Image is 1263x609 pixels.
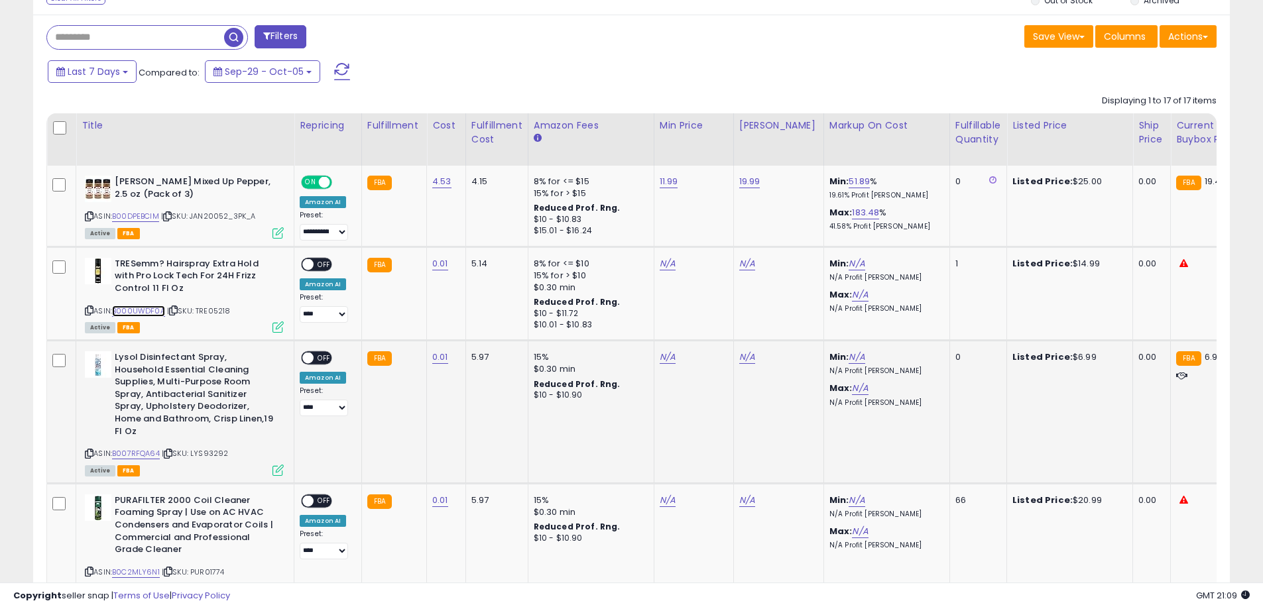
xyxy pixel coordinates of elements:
[534,521,621,532] b: Reduced Prof. Rng.
[367,258,392,272] small: FBA
[172,589,230,602] a: Privacy Policy
[1205,351,1223,363] span: 6.97
[1012,258,1122,270] div: $14.99
[955,119,1001,146] div: Fulfillable Quantity
[849,494,865,507] a: N/A
[302,177,319,188] span: ON
[300,119,356,133] div: Repricing
[117,465,140,476] span: FBA
[115,351,276,441] b: Lysol Disinfectant Spray, Household Essential Cleaning Supplies, Multi-Purpose Room Spray, Antiba...
[471,494,518,506] div: 5.97
[829,494,849,506] b: Min:
[330,177,351,188] span: OFF
[829,541,939,550] p: N/A Profit [PERSON_NAME]
[1012,119,1127,133] div: Listed Price
[534,270,644,282] div: 15% for > $10
[829,119,944,133] div: Markup on Cost
[829,176,939,200] div: %
[534,119,648,133] div: Amazon Fees
[534,351,644,363] div: 15%
[85,176,111,202] img: 510iDL4sTWL._SL40_.jpg
[849,175,870,188] a: 51.89
[829,191,939,200] p: 19.61% Profit [PERSON_NAME]
[534,533,644,544] div: $10 - $10.90
[300,386,351,416] div: Preset:
[225,65,304,78] span: Sep-29 - Oct-05
[112,448,160,459] a: B007RFQA64
[162,448,229,459] span: | SKU: LYS93292
[852,288,868,302] a: N/A
[161,211,256,221] span: | SKU: JAN20052_3PK_A
[829,206,853,219] b: Max:
[432,257,448,270] a: 0.01
[471,119,522,146] div: Fulfillment Cost
[829,351,849,363] b: Min:
[167,305,231,316] span: | SKU: TRE05218
[300,196,346,208] div: Amazon AI
[1138,176,1160,188] div: 0.00
[432,119,460,133] div: Cost
[367,494,392,509] small: FBA
[829,273,939,282] p: N/A Profit [PERSON_NAME]
[314,353,335,364] span: OFF
[1012,175,1073,188] b: Listed Price:
[205,60,320,83] button: Sep-29 - Oct-05
[534,363,644,375] div: $0.30 min
[1138,258,1160,270] div: 0.00
[1138,351,1160,363] div: 0.00
[829,257,849,270] b: Min:
[829,525,853,537] b: Max:
[314,258,335,270] span: OFF
[829,304,939,313] p: N/A Profit [PERSON_NAME]
[300,515,346,527] div: Amazon AI
[829,288,853,301] b: Max:
[534,188,644,199] div: 15% for > $15
[82,119,288,133] div: Title
[823,113,949,166] th: The percentage added to the cost of goods (COGS) that forms the calculator for Min & Max prices.
[85,351,111,378] img: 31c1IG8k4NL._SL40_.jpg
[13,589,62,602] strong: Copyright
[1102,95,1217,107] div: Displaying 1 to 17 of 17 items
[112,567,160,578] a: B0C2MLY6N1
[829,175,849,188] b: Min:
[1012,257,1073,270] b: Listed Price:
[1012,351,1122,363] div: $6.99
[48,60,137,83] button: Last 7 Days
[1012,494,1122,506] div: $20.99
[300,278,346,290] div: Amazon AI
[534,308,644,319] div: $10 - $11.72
[162,567,225,577] span: | SKU: PUR01774
[534,202,621,213] b: Reduced Prof. Rng.
[1012,176,1122,188] div: $25.00
[117,322,140,333] span: FBA
[534,214,644,225] div: $10 - $10.83
[85,258,284,331] div: ASIN:
[68,65,120,78] span: Last 7 Days
[432,351,448,364] a: 0.01
[829,398,939,408] p: N/A Profit [PERSON_NAME]
[1012,351,1073,363] b: Listed Price:
[534,378,621,390] b: Reduced Prof. Rng.
[367,119,421,133] div: Fulfillment
[660,175,678,188] a: 11.99
[13,590,230,602] div: seller snap | |
[117,228,140,239] span: FBA
[85,351,284,474] div: ASIN:
[739,119,818,133] div: [PERSON_NAME]
[300,529,351,559] div: Preset:
[955,258,996,270] div: 1
[534,494,644,506] div: 15%
[955,494,996,506] div: 66
[1024,25,1093,48] button: Save View
[829,382,853,394] b: Max:
[534,282,644,294] div: $0.30 min
[955,176,996,188] div: 0
[367,351,392,366] small: FBA
[85,322,115,333] span: All listings currently available for purchase on Amazon
[829,366,939,376] p: N/A Profit [PERSON_NAME]
[300,211,351,241] div: Preset:
[1160,25,1217,48] button: Actions
[849,257,865,270] a: N/A
[1095,25,1158,48] button: Columns
[471,258,518,270] div: 5.14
